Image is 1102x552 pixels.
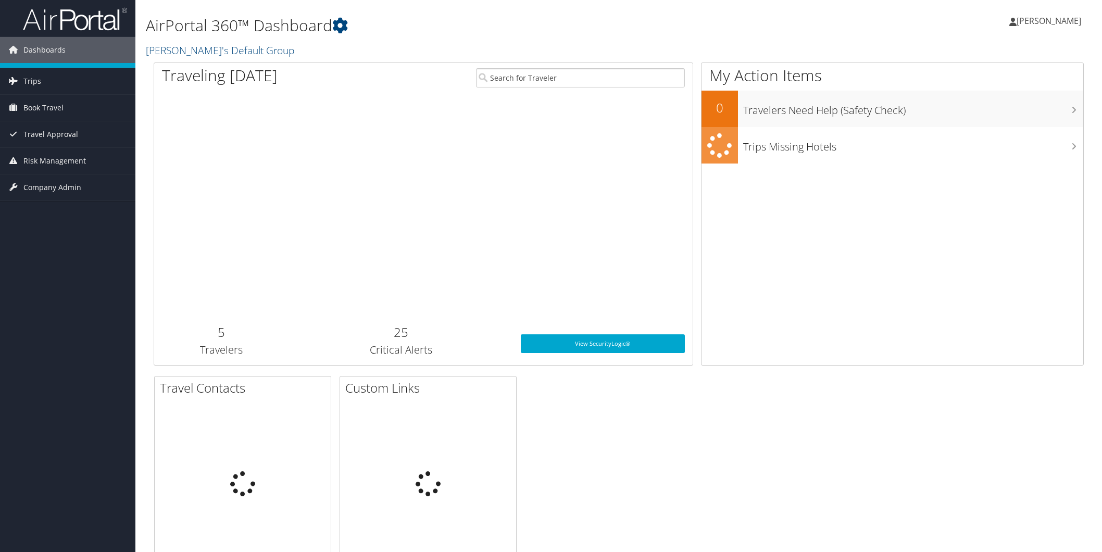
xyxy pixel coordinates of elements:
[162,323,281,341] h2: 5
[146,43,297,57] a: [PERSON_NAME]'s Default Group
[743,98,1083,118] h3: Travelers Need Help (Safety Check)
[23,68,41,94] span: Trips
[296,323,505,341] h2: 25
[23,174,81,200] span: Company Admin
[23,7,127,31] img: airportal-logo.png
[345,379,516,397] h2: Custom Links
[476,68,685,87] input: Search for Traveler
[162,65,278,86] h1: Traveling [DATE]
[296,343,505,357] h3: Critical Alerts
[702,65,1083,86] h1: My Action Items
[1009,5,1092,36] a: [PERSON_NAME]
[146,15,777,36] h1: AirPortal 360™ Dashboard
[23,95,64,121] span: Book Travel
[702,99,738,117] h2: 0
[23,148,86,174] span: Risk Management
[1017,15,1081,27] span: [PERSON_NAME]
[702,91,1083,127] a: 0Travelers Need Help (Safety Check)
[162,343,281,357] h3: Travelers
[23,37,66,63] span: Dashboards
[23,121,78,147] span: Travel Approval
[702,127,1083,164] a: Trips Missing Hotels
[521,334,685,353] a: View SecurityLogic®
[743,134,1083,154] h3: Trips Missing Hotels
[160,379,331,397] h2: Travel Contacts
